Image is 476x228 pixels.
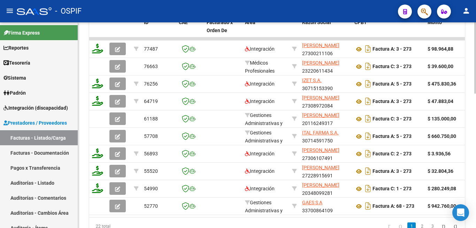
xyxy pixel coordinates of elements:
[428,64,453,69] strong: $ 39.600,00
[428,46,453,52] strong: $ 98.964,88
[425,15,467,46] datatable-header-cell: Monto
[302,130,339,135] span: ITAL FARMA S.A.
[428,116,456,122] strong: $ 135.000,00
[302,182,339,188] span: [PERSON_NAME]
[3,59,30,67] span: Tesorería
[302,43,339,48] span: [PERSON_NAME]
[207,20,233,33] span: Facturado x Orden De
[428,81,456,87] strong: $ 475.830,36
[3,104,68,112] span: Integración (discapacidad)
[3,29,40,37] span: Firma Express
[302,112,339,118] span: [PERSON_NAME]
[373,99,412,104] strong: Factura A: 3 - 273
[373,81,412,87] strong: Factura A: 5 - 273
[363,113,373,124] i: Descargar documento
[428,203,456,209] strong: $ 942.760,00
[452,204,469,221] div: Open Intercom Messenger
[245,60,275,74] span: Médicos Profesionales
[428,98,453,104] strong: $ 47.883,04
[302,78,322,83] span: IZET S.A.
[55,3,82,19] span: - OSPIF
[144,168,158,174] span: 55520
[428,168,453,174] strong: $ 32.804,36
[462,7,470,15] mat-icon: person
[373,64,412,69] strong: Factura C: 3 - 273
[144,116,158,122] span: 61188
[302,95,339,101] span: [PERSON_NAME]
[245,46,275,52] span: Integración
[363,78,373,89] i: Descargar documento
[428,151,451,156] strong: $ 3.936,56
[245,168,275,174] span: Integración
[245,151,275,156] span: Integración
[363,148,373,159] i: Descargar documento
[302,59,349,74] div: 23220611434
[6,7,14,15] mat-icon: menu
[144,133,158,139] span: 57708
[363,200,373,212] i: Descargar documento
[428,186,456,191] strong: $ 280.249,08
[373,134,412,139] strong: Factura A: 5 - 273
[176,15,204,46] datatable-header-cell: CAE
[363,61,373,72] i: Descargar documento
[144,64,158,69] span: 76663
[428,133,456,139] strong: $ 660.750,00
[245,130,283,152] span: Gestiones Administrativas y Otros
[144,151,158,156] span: 56893
[302,200,322,205] span: GAES S A
[302,94,349,109] div: 27308972084
[3,119,67,127] span: Prestadores / Proveedores
[302,42,349,56] div: 27300211106
[363,131,373,142] i: Descargar documento
[363,166,373,177] i: Descargar documento
[3,44,29,52] span: Reportes
[373,46,412,52] strong: Factura A: 3 - 273
[144,46,158,52] span: 77487
[363,96,373,107] i: Descargar documento
[302,164,349,178] div: 27228915691
[352,15,425,46] datatable-header-cell: CPBT
[363,43,373,54] i: Descargar documento
[299,15,352,46] datatable-header-cell: Razón Social
[144,98,158,104] span: 64719
[373,169,412,174] strong: Factura A: 3 - 273
[144,203,158,209] span: 52770
[302,111,349,126] div: 20116249317
[373,186,412,192] strong: Factura C: 1 - 273
[302,165,339,170] span: [PERSON_NAME]
[302,76,349,91] div: 30715153390
[302,60,339,66] span: [PERSON_NAME]
[245,98,275,104] span: Integración
[373,116,412,122] strong: Factura C: 3 - 273
[144,81,158,87] span: 76256
[144,186,158,191] span: 54990
[3,89,26,97] span: Padrón
[242,15,289,46] datatable-header-cell: Area
[373,204,414,209] strong: Factura A: 68 - 273
[3,74,26,82] span: Sistema
[245,200,283,221] span: Gestiones Administrativas y Otros
[245,112,283,134] span: Gestiones Administrativas y Otros
[302,129,349,144] div: 30714591750
[302,181,349,196] div: 20348099281
[204,15,242,46] datatable-header-cell: Facturado x Orden De
[302,199,349,213] div: 33700864109
[363,183,373,194] i: Descargar documento
[245,186,275,191] span: Integración
[141,15,176,46] datatable-header-cell: ID
[245,81,275,87] span: Integración
[302,147,339,153] span: [PERSON_NAME]
[302,146,349,161] div: 27306107491
[373,151,412,157] strong: Factura C: 2 - 273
